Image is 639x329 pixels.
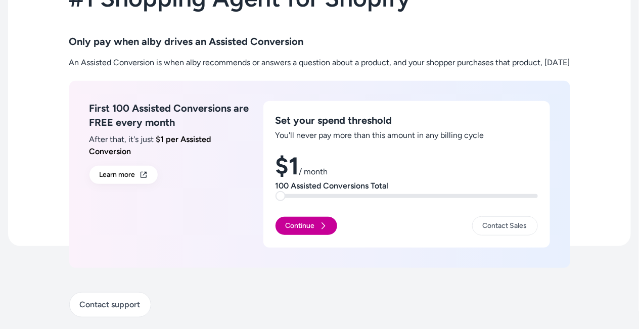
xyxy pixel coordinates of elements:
p: After that, it's just [89,133,251,158]
p: You'll never pay more than this amount in any billing cycle [276,129,538,142]
h3: Set your spend threshold [276,113,538,127]
button: Continue [276,217,337,235]
a: Learn more [89,166,158,184]
h3: First 100 Assisted Conversions are FREE every month [89,101,251,129]
a: Contact Sales [472,216,538,236]
p: 100 Assisted Conversions Total [276,180,538,192]
span: / month [299,167,328,176]
p: An Assisted Conversion is when alby recommends or answers a question about a product, and your sh... [69,57,570,69]
h3: Only pay when alby drives an Assisted Conversion [69,34,570,49]
h1: $1 [276,154,538,178]
a: Contact support [69,292,151,317]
